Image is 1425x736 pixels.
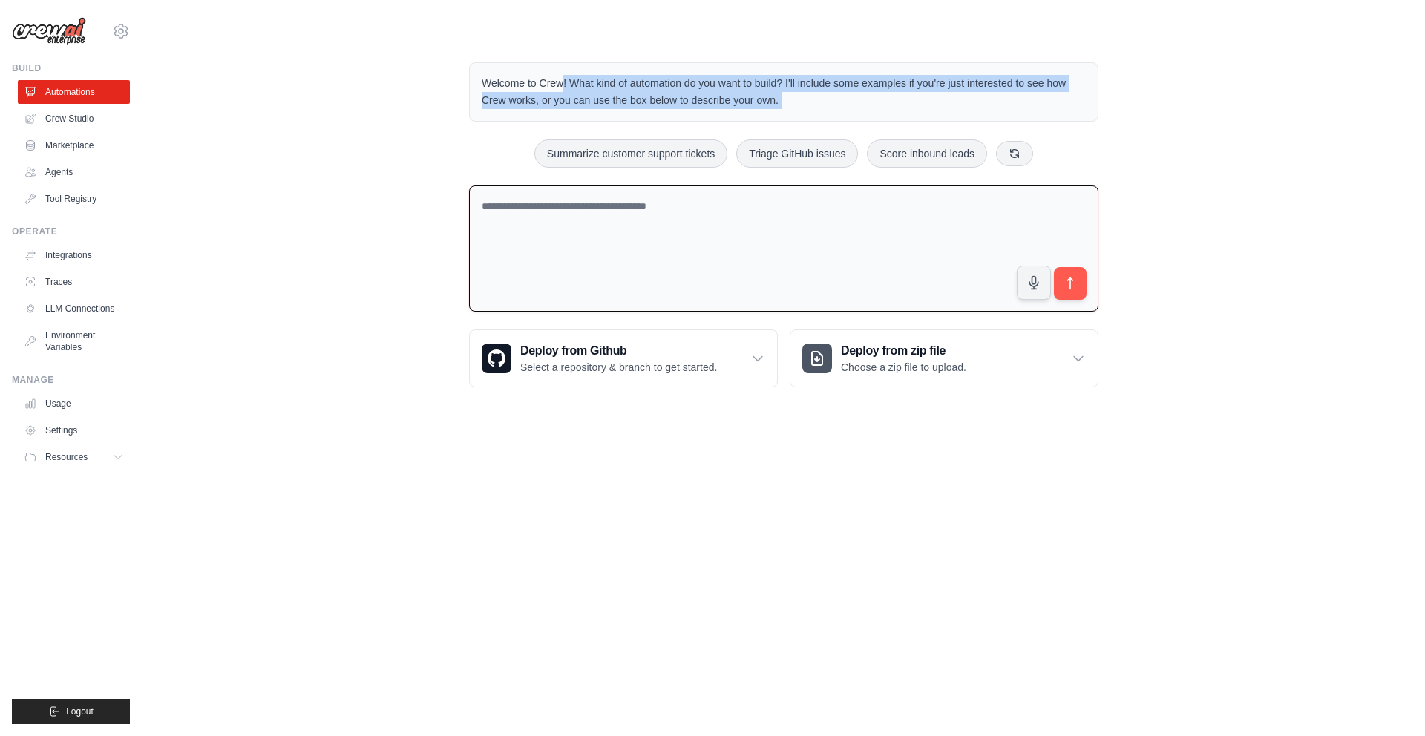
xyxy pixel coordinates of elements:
[520,360,717,375] p: Select a repository & branch to get started.
[12,17,86,45] img: Logo
[12,699,130,724] button: Logout
[18,187,130,211] a: Tool Registry
[534,139,727,168] button: Summarize customer support tickets
[867,139,987,168] button: Score inbound leads
[18,445,130,469] button: Resources
[18,243,130,267] a: Integrations
[66,706,94,717] span: Logout
[45,451,88,463] span: Resources
[18,160,130,184] a: Agents
[18,107,130,131] a: Crew Studio
[1351,665,1425,736] iframe: Chat Widget
[12,62,130,74] div: Build
[18,270,130,294] a: Traces
[18,323,130,359] a: Environment Variables
[736,139,858,168] button: Triage GitHub issues
[18,392,130,415] a: Usage
[482,75,1086,109] p: Welcome to Crew! What kind of automation do you want to build? I'll include some examples if you'...
[841,360,966,375] p: Choose a zip file to upload.
[12,226,130,237] div: Operate
[841,342,966,360] h3: Deploy from zip file
[18,418,130,442] a: Settings
[18,80,130,104] a: Automations
[18,134,130,157] a: Marketplace
[12,374,130,386] div: Manage
[18,297,130,321] a: LLM Connections
[520,342,717,360] h3: Deploy from Github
